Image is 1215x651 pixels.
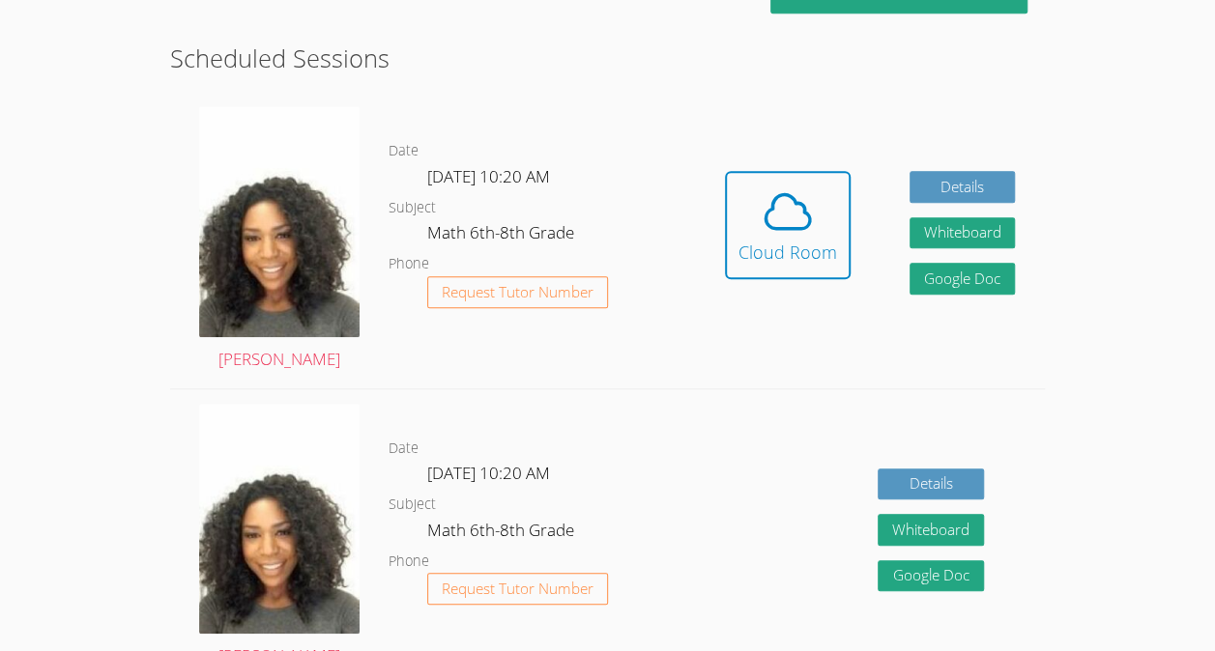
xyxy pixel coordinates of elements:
a: [PERSON_NAME] [199,106,360,373]
a: Details [910,171,1016,203]
dd: Math 6th-8th Grade [427,517,578,550]
button: Request Tutor Number [427,573,608,605]
h2: Scheduled Sessions [170,40,1045,76]
button: Whiteboard [878,514,984,546]
div: Cloud Room [738,239,837,266]
dt: Phone [389,550,429,574]
dt: Date [389,437,419,461]
span: [DATE] 10:20 AM [427,165,550,187]
dt: Subject [389,196,436,220]
img: avatar.png [199,404,360,635]
dt: Subject [389,493,436,517]
span: [DATE] 10:20 AM [427,462,550,484]
dt: Date [389,139,419,163]
a: Google Doc [910,263,1016,295]
dt: Phone [389,252,429,276]
img: avatar.png [199,106,360,337]
span: Request Tutor Number [442,581,593,596]
button: Cloud Room [725,171,851,279]
a: Details [878,468,984,500]
button: Whiteboard [910,217,1016,249]
span: Request Tutor Number [442,285,593,299]
button: Request Tutor Number [427,276,608,308]
a: Google Doc [878,560,984,592]
dd: Math 6th-8th Grade [427,219,578,252]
